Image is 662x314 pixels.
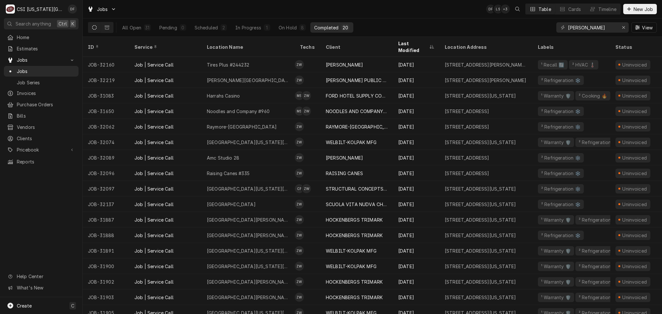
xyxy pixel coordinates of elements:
div: ZW [295,200,304,209]
div: ZW [295,262,304,271]
div: David Fannin's Avatar [486,5,495,14]
div: [GEOGRAPHIC_DATA][US_STATE][PERSON_NAME] [207,185,290,192]
div: Timeline [598,6,616,13]
div: Amc Studio 28 [207,154,239,161]
div: [DATE] [393,212,440,227]
div: [STREET_ADDRESS][PERSON_NAME][US_STATE] [445,61,528,68]
div: ZW [295,60,304,69]
div: CSI [US_STATE][GEOGRAPHIC_DATA] [17,6,64,13]
div: Zach Wilson's Avatar [302,107,311,116]
div: Job | Service Call [134,216,174,223]
div: WELBILT-KOLPAK MFG [326,139,377,146]
div: ¹ Recall 🔄 [540,61,565,68]
a: Vendors [4,122,79,132]
div: Zach Wilson's Avatar [295,169,304,178]
div: ² Refrigeration ❄️ [578,216,619,223]
div: [DATE] [393,227,440,243]
div: [STREET_ADDRESS][US_STATE] [445,278,516,285]
div: Mike Schupp's Avatar [295,107,304,116]
div: On Hold [279,24,297,31]
div: [STREET_ADDRESS][US_STATE] [445,139,516,146]
div: [DATE] [393,88,440,103]
div: ¹ Warranty 🛡️ [540,263,571,270]
div: DF [486,5,495,14]
div: [STREET_ADDRESS][US_STATE] [445,263,516,270]
div: ¹ Warranty 🛡️ [540,92,571,99]
div: [GEOGRAPHIC_DATA][US_STATE][PERSON_NAME] [207,139,290,146]
button: Erase input [618,22,629,33]
div: FORD HOTEL SUPPLY COMPANY [326,92,388,99]
div: Uninvoiced [622,263,648,270]
div: Zach Wilson's Avatar [295,122,304,131]
div: In Progress [235,24,261,31]
div: JOB-32062 [83,119,129,134]
div: Zach Wilson's Avatar [295,60,304,69]
div: Job | Service Call [134,201,174,208]
div: ² Refrigeration ❄️ [578,294,619,301]
div: Job | Service Call [134,185,174,192]
div: ZW [295,76,304,85]
div: JOB-31891 [83,243,129,258]
div: Uninvoiced [622,139,648,146]
div: Uninvoiced [622,170,648,177]
div: Zach Wilson's Avatar [295,246,304,255]
div: Uninvoiced [622,154,648,161]
a: Jobs [4,66,79,77]
button: Open search [512,4,523,14]
div: Location Name [207,44,288,50]
div: [STREET_ADDRESS][US_STATE] [445,216,516,223]
span: Help Center [17,273,75,280]
div: ZW [295,293,304,302]
div: ² Refrigeration ❄️ [540,170,581,177]
div: Job | Service Call [134,170,174,177]
div: Scheduled [195,24,218,31]
div: [PERSON_NAME] [326,154,363,161]
div: Uninvoiced [622,77,648,84]
div: ² Refrigeration ❄️ [578,278,619,285]
div: ZW [295,215,304,224]
div: JOB-32097 [83,181,129,196]
span: Ctrl [59,20,67,27]
div: [STREET_ADDRESS] [445,154,489,161]
div: [DATE] [393,165,440,181]
div: ² Refrigeration ❄️ [578,247,619,254]
div: JOB-31083 [83,88,129,103]
span: Invoices [17,90,75,97]
div: 1 [265,24,269,31]
div: Zach Wilson's Avatar [302,91,311,100]
span: Jobs [97,6,108,13]
div: [PERSON_NAME][GEOGRAPHIC_DATA] [207,77,290,84]
div: Zach Wilson's Avatar [295,215,304,224]
div: Uninvoiced [622,216,648,223]
div: ZW [295,122,304,131]
a: Estimates [4,43,79,54]
div: JOB-31900 [83,258,129,274]
div: JOB-31650 [83,103,129,119]
a: Go to Jobs [4,55,79,65]
div: Zach Wilson's Avatar [295,262,304,271]
div: ZW [295,231,304,240]
div: ² Refrigeration ❄️ [578,263,619,270]
div: ZW [295,138,304,147]
div: Table [539,6,551,13]
div: 20 [343,24,348,31]
div: Pending [159,24,177,31]
div: [PERSON_NAME] [326,61,363,68]
div: All Open [122,24,141,31]
a: Bills [4,110,79,121]
div: 8 [301,24,304,31]
div: [STREET_ADDRESS][US_STATE] [445,185,516,192]
span: Vendors [17,124,75,131]
span: Clients [17,135,75,142]
div: [STREET_ADDRESS][US_STATE] [445,294,516,301]
div: Uninvoiced [622,232,648,239]
div: Job | Service Call [134,232,174,239]
div: Zach Wilson's Avatar [295,153,304,162]
div: [DATE] [393,243,440,258]
div: STRUCTURAL CONCEPTS - KC [326,185,388,192]
div: Client [326,44,387,50]
div: Zach Wilson's Avatar [295,277,304,286]
span: Bills [17,112,75,119]
div: ZW [295,277,304,286]
div: Zach Wilson's Avatar [295,293,304,302]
